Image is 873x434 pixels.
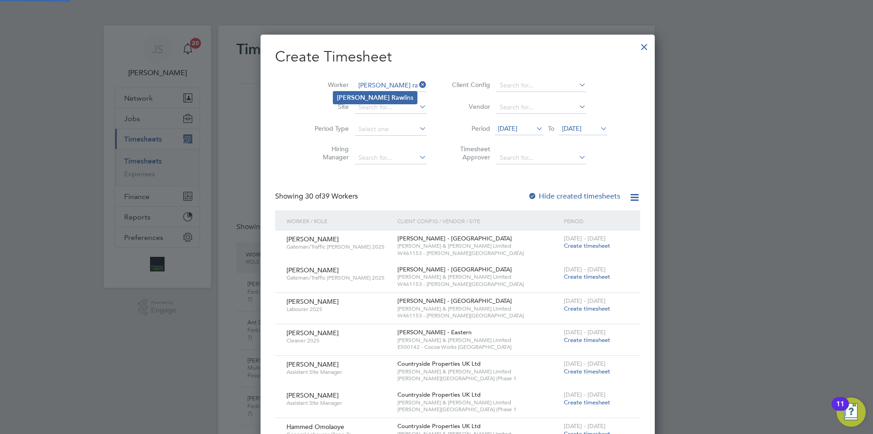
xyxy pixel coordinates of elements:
[275,192,360,201] div: Showing
[397,235,512,242] span: [PERSON_NAME] - [GEOGRAPHIC_DATA]
[397,250,559,257] span: W461153 - [PERSON_NAME][GEOGRAPHIC_DATA]
[397,343,559,351] span: E500142 - Cocoa Works [GEOGRAPHIC_DATA]
[308,145,349,161] label: Hiring Manager
[836,404,844,416] div: 11
[275,47,640,66] h2: Create Timesheet
[562,124,582,133] span: [DATE]
[564,235,606,242] span: [DATE] - [DATE]
[564,266,606,273] span: [DATE] - [DATE]
[545,123,557,134] span: To
[564,328,606,336] span: [DATE] - [DATE]
[308,124,349,133] label: Period Type
[449,102,490,111] label: Vendor
[449,81,490,89] label: Client Config
[397,406,559,413] span: [PERSON_NAME][GEOGRAPHIC_DATA] (Phase 1
[397,242,559,250] span: [PERSON_NAME] & [PERSON_NAME] Limited
[837,398,866,427] button: Open Resource Center, 11 new notifications
[564,336,610,344] span: Create timesheet
[564,422,606,430] span: [DATE] - [DATE]
[397,422,481,430] span: Countryside Properties UK Ltd
[284,210,395,231] div: Worker / Role
[564,273,610,281] span: Create timesheet
[286,399,391,407] span: Assistant Site Manager
[286,235,339,243] span: [PERSON_NAME]
[397,266,512,273] span: [PERSON_NAME] - [GEOGRAPHIC_DATA]
[286,337,391,344] span: Cleaner 2025
[355,101,426,114] input: Search for...
[397,375,559,382] span: [PERSON_NAME][GEOGRAPHIC_DATA] (Phase 1
[397,360,481,368] span: Countryside Properties UK Ltd
[397,399,559,406] span: [PERSON_NAME] & [PERSON_NAME] Limited
[564,368,610,375] span: Create timesheet
[497,79,586,92] input: Search for...
[498,124,517,133] span: [DATE]
[355,123,426,136] input: Select one
[564,391,606,398] span: [DATE] - [DATE]
[305,192,321,201] span: 30 of
[564,305,610,312] span: Create timesheet
[355,152,426,164] input: Search for...
[286,243,391,250] span: Gateman/Traffic [PERSON_NAME] 2025
[286,329,339,337] span: [PERSON_NAME]
[355,79,426,92] input: Search for...
[286,306,391,313] span: Labourer 2025
[286,368,391,376] span: Assistant Site Manager
[397,297,512,305] span: [PERSON_NAME] - [GEOGRAPHIC_DATA]
[397,312,559,319] span: W461153 - [PERSON_NAME][GEOGRAPHIC_DATA]
[337,94,390,102] b: [PERSON_NAME]
[286,423,344,431] span: Hammed Omolaoye
[397,337,559,344] span: [PERSON_NAME] & [PERSON_NAME] Limited
[564,360,606,368] span: [DATE] - [DATE]
[286,391,339,399] span: [PERSON_NAME]
[564,297,606,305] span: [DATE] - [DATE]
[562,210,631,231] div: Period
[397,305,559,312] span: [PERSON_NAME] & [PERSON_NAME] Limited
[564,242,610,250] span: Create timesheet
[449,145,490,161] label: Timesheet Approver
[528,192,620,201] label: Hide created timesheets
[308,81,349,89] label: Worker
[308,102,349,111] label: Site
[397,281,559,288] span: W461153 - [PERSON_NAME][GEOGRAPHIC_DATA]
[449,124,490,133] label: Period
[397,273,559,281] span: [PERSON_NAME] & [PERSON_NAME] Limited
[564,398,610,406] span: Create timesheet
[333,92,417,104] li: lins
[497,152,586,164] input: Search for...
[286,360,339,368] span: [PERSON_NAME]
[391,94,404,102] b: Raw
[397,391,481,398] span: Countryside Properties UK Ltd
[397,368,559,375] span: [PERSON_NAME] & [PERSON_NAME] Limited
[286,266,339,274] span: [PERSON_NAME]
[497,101,586,114] input: Search for...
[395,210,562,231] div: Client Config / Vendor / Site
[286,274,391,281] span: Gateman/Traffic [PERSON_NAME] 2025
[305,192,358,201] span: 39 Workers
[397,328,472,336] span: [PERSON_NAME] - Eastern
[286,297,339,306] span: [PERSON_NAME]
